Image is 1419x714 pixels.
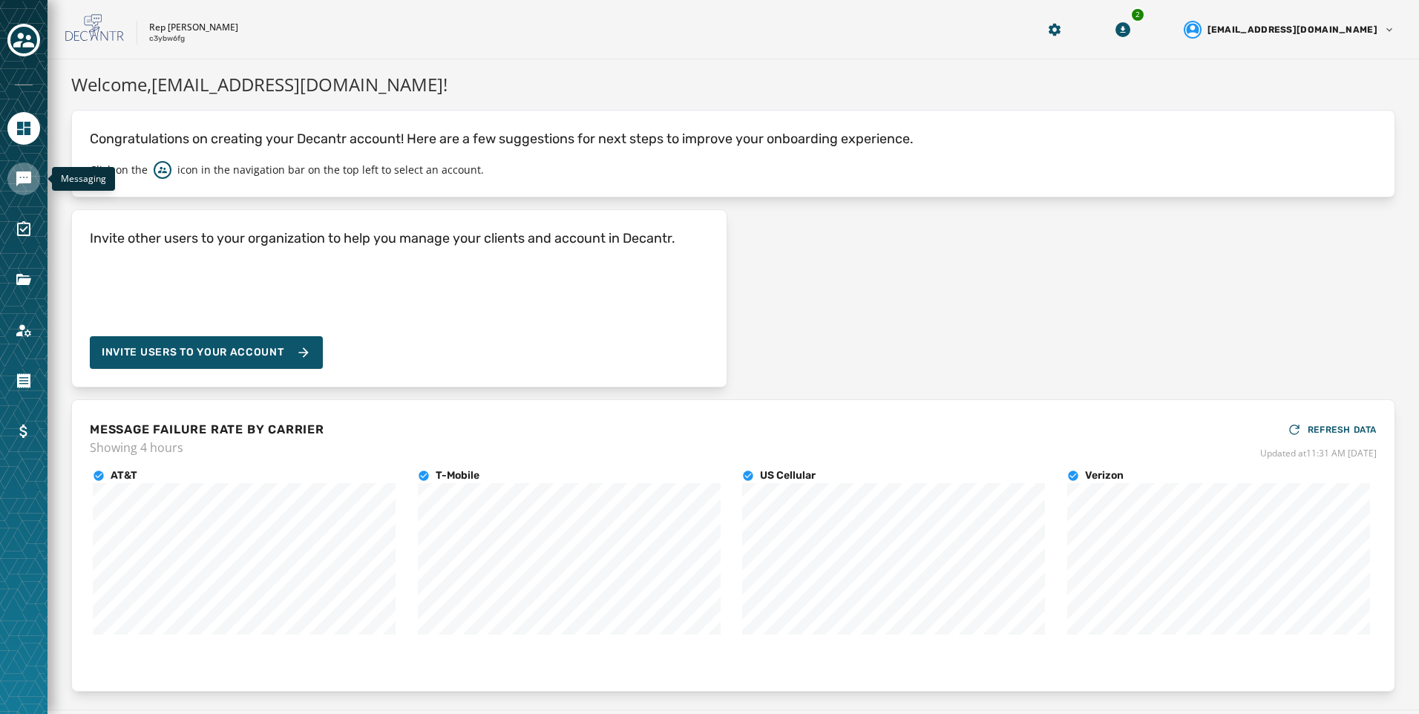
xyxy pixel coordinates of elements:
button: Download Menu [1110,16,1136,43]
a: Navigate to Account [7,314,40,347]
a: Navigate to Orders [7,364,40,397]
span: REFRESH DATA [1308,424,1377,436]
a: Navigate to Files [7,263,40,296]
p: icon in the navigation bar on the top left to select an account. [177,163,484,177]
span: Updated at 11:31 AM [DATE] [1260,448,1377,459]
button: REFRESH DATA [1287,418,1377,442]
h4: US Cellular [760,468,816,483]
h4: Invite other users to your organization to help you manage your clients and account in Decantr. [90,228,675,249]
p: Rep [PERSON_NAME] [149,22,238,33]
h4: AT&T [111,468,137,483]
button: Manage global settings [1041,16,1068,43]
div: 2 [1130,7,1145,22]
a: Navigate to Surveys [7,213,40,246]
h4: Verizon [1085,468,1124,483]
span: Showing 4 hours [90,439,324,456]
a: Navigate to Messaging [7,163,40,195]
span: Invite Users to your account [102,345,284,360]
p: Click on the [90,163,148,177]
div: Messaging [52,167,115,191]
a: Navigate to Billing [7,415,40,448]
span: [EMAIL_ADDRESS][DOMAIN_NAME] [1207,24,1377,36]
p: Congratulations on creating your Decantr account! Here are a few suggestions for next steps to im... [90,128,1377,149]
a: Navigate to Home [7,112,40,145]
h4: T-Mobile [436,468,479,483]
p: c3ybw6fg [149,33,185,45]
button: User settings [1178,15,1401,45]
h1: Welcome, [EMAIL_ADDRESS][DOMAIN_NAME] ! [71,71,1395,98]
button: Toggle account select drawer [7,24,40,56]
button: Invite Users to your account [90,336,323,369]
h4: MESSAGE FAILURE RATE BY CARRIER [90,421,324,439]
